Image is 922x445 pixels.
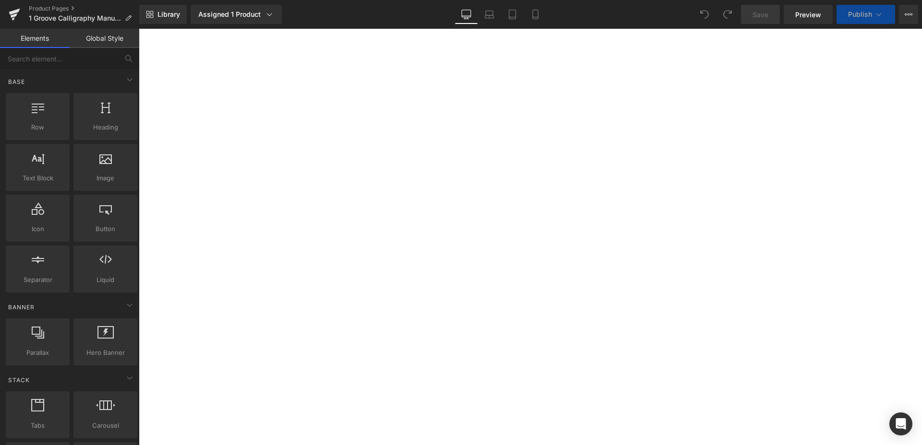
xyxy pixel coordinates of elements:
a: Preview [784,5,833,24]
span: Tabs [9,421,67,431]
span: Row [9,122,67,132]
button: Undo [695,5,714,24]
a: Desktop [455,5,478,24]
span: Parallax [9,348,67,358]
span: Banner [7,303,36,312]
button: Publish [837,5,895,24]
a: Product Pages [29,5,139,12]
div: Open Intercom Messenger [889,412,912,435]
a: New Library [139,5,187,24]
span: Text Block [9,173,67,183]
span: Hero Banner [76,348,134,358]
span: Publish [848,11,872,18]
a: Global Style [70,29,139,48]
span: Carousel [76,421,134,431]
span: Button [76,224,134,234]
span: Base [7,77,26,86]
span: Library [158,10,180,19]
a: Laptop [478,5,501,24]
span: Save [752,10,768,20]
span: Heading [76,122,134,132]
span: Preview [795,10,821,20]
span: Stack [7,375,31,385]
span: Separator [9,275,67,285]
span: Icon [9,224,67,234]
button: More [899,5,918,24]
span: Image [76,173,134,183]
button: Redo [718,5,737,24]
div: Assigned 1 Product [198,10,274,19]
a: Mobile [524,5,547,24]
span: 1 Groove Calligraphy Manuale Reutilizabile cu Adancituri [29,14,121,22]
span: Liquid [76,275,134,285]
a: Tablet [501,5,524,24]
